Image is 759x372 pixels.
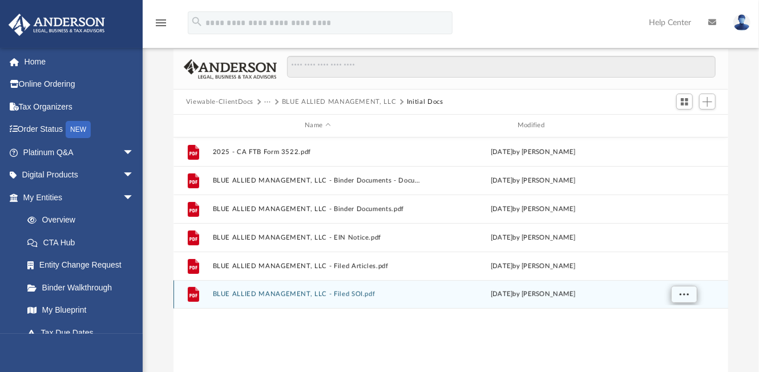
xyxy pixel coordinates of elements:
a: Overview [16,209,151,232]
a: Order StatusNEW [8,118,151,141]
a: Home [8,50,151,73]
button: Viewable-ClientDocs [186,97,253,107]
div: by [PERSON_NAME] [428,204,639,214]
button: Switch to Grid View [676,94,693,110]
button: BLUE ALLIED MANAGEMENT, LLC [282,97,397,107]
button: BLUE ALLIED MANAGEMENT, LLC - Binder Documents.pdf [213,205,423,213]
button: BLUE ALLIED MANAGEMENT, LLC - Binder Documents - DocuSigned.pdf [213,177,423,184]
a: My Blueprint [16,299,146,322]
input: Search files and folders [287,56,716,78]
button: 2025 - CA FTB Form 3522.pdf [213,148,423,156]
div: by [PERSON_NAME] [428,175,639,185]
a: Tax Due Dates [16,321,151,344]
i: menu [154,16,168,30]
span: arrow_drop_down [123,141,146,164]
a: Entity Change Request [16,254,151,277]
a: Online Ordering [8,73,151,96]
button: BLUE ALLIED MANAGEMENT, LLC - Filed Articles.pdf [213,262,423,270]
img: User Pic [733,14,750,31]
img: Anderson Advisors Platinum Portal [5,14,108,36]
span: [DATE] [491,205,513,212]
i: search [191,15,203,28]
div: [DATE] by [PERSON_NAME] [428,232,639,242]
div: id [179,120,207,131]
button: Initial Docs [407,97,443,107]
div: Name [212,120,423,131]
a: CTA Hub [16,231,151,254]
div: by [PERSON_NAME] [428,289,639,300]
a: Digital Productsarrow_drop_down [8,164,151,187]
button: BLUE ALLIED MANAGEMENT, LLC - Filed SOI.pdf [213,290,423,298]
span: arrow_drop_down [123,186,146,209]
button: More options [671,286,697,303]
span: [DATE] [491,177,513,183]
div: NEW [66,121,91,138]
button: BLUE ALLIED MANAGEMENT, LLC - EIN Notice.pdf [213,234,423,241]
span: [DATE] [491,262,513,269]
a: menu [154,22,168,30]
span: [DATE] [491,148,513,155]
button: ··· [264,97,272,107]
span: [DATE] [491,291,513,297]
a: Tax Organizers [8,95,151,118]
div: id [643,120,723,131]
div: Modified [427,120,638,131]
span: arrow_drop_down [123,164,146,187]
a: Platinum Q&Aarrow_drop_down [8,141,151,164]
div: by [PERSON_NAME] [428,261,639,271]
a: Binder Walkthrough [16,276,151,299]
div: by [PERSON_NAME] [428,147,639,157]
a: My Entitiesarrow_drop_down [8,186,151,209]
button: Add [699,94,716,110]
